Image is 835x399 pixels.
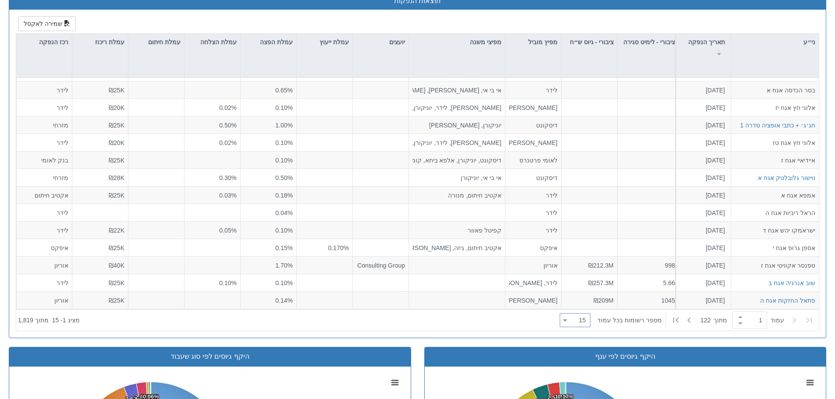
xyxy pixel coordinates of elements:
div: 0.10% [244,226,293,234]
div: ספנסר אקוויטי אגח ז [735,261,815,269]
div: אלוני חץ אגח יז [735,103,815,112]
span: ₪25K [109,156,124,163]
div: ‏מציג 1 - 15 ‏ מתוך 1,819 [18,311,80,330]
div: 5.66 [621,278,675,287]
div: 0.10% [188,278,237,287]
div: עמלת הפצה [241,34,296,50]
div: 15 [579,316,590,325]
div: [DATE] [679,191,725,199]
div: 0.02% [188,138,237,147]
div: לידר [20,278,68,287]
div: 0.30% [188,173,237,182]
span: ₪20K [109,139,124,146]
div: ציבורי - לימיט סגירה [618,34,679,60]
div: עמלת הצלחה [185,34,240,50]
span: ₪25K [109,86,124,93]
span: ₪22K [109,226,124,233]
div: ציבורי - גיוס ש״ח [561,34,617,60]
div: מזרחי [20,120,68,129]
div: 0.170% [300,243,349,252]
div: מפיצי משנה [409,34,505,50]
div: 0.03% [188,191,237,199]
span: ₪40K [109,261,124,268]
div: עמלת ריכוז [72,34,128,50]
div: היקף גיוסים לפי ענף [431,352,820,362]
div: 0.50% [188,120,237,129]
div: דיסקונט, יוניקורן, אלפא ביתא, קומפאס רוז [412,155,501,164]
span: ₪25K [109,244,124,251]
div: 0.04% [244,208,293,217]
div: אקטיב חיתום, גיזה, [PERSON_NAME] חיתום, אוניקס קפיטל, יוניקורן, [PERSON_NAME], [PERSON_NAME] [412,243,501,252]
div: לידר [20,103,68,112]
div: [PERSON_NAME] [509,103,558,112]
div: איפקס [20,243,68,252]
button: חג׳ג׳ + כתבי אופציה סדרה 1 [740,120,815,129]
span: ₪212.3M [588,261,614,268]
div: 0.10% [244,278,293,287]
div: [PERSON_NAME], לידר, יוניקורן, קומפאס רוז, י.א.צ השקעות [412,103,501,112]
div: אלוני חץ אגח טז [735,138,815,147]
div: [DATE] [679,138,725,147]
div: היקף גיוסים לפי סוג שעבוד [16,352,404,362]
div: בנק לאומי [20,155,68,164]
div: ישראמקו יהש אגח ד [735,226,815,234]
div: [PERSON_NAME] [509,138,558,147]
div: [DATE] [679,155,725,164]
div: לידר [509,226,558,234]
div: 1.00% [244,120,293,129]
div: [DATE] [679,296,725,304]
div: 1045 [621,296,675,304]
div: יוניקורן, [PERSON_NAME] [412,120,501,129]
div: [DATE] [679,278,725,287]
div: לידר [20,85,68,94]
div: [PERSON_NAME], לידר, יוניקורן, קומפאס רוז, י.א.צ השקעות [412,138,501,147]
div: איפקס [509,243,558,252]
div: מפיץ מוביל [505,34,561,50]
div: לידר [20,208,68,217]
div: [DATE] [679,173,725,182]
button: שוב אנרגיה אגח ב [768,278,815,287]
div: אוריון [20,296,68,304]
div: פתאל החזקות אגח ה [760,296,815,304]
div: 0.10% [244,138,293,147]
div: 0.05% [188,226,237,234]
div: רכז הנפקה [16,34,72,50]
div: עמלת חיתום [128,34,184,50]
div: 0.10% [244,155,293,164]
div: לידר [509,191,558,199]
div: לידר, [PERSON_NAME] [509,278,558,287]
span: 122 [700,316,714,325]
div: דיסקונט [509,120,558,129]
div: הראל ריביות אגח ה [735,208,815,217]
div: ווישור גלובלטק אגח א [758,173,815,182]
div: 998 [621,261,675,269]
div: יועצים [353,34,409,50]
div: 0.14% [244,296,293,304]
span: ₪25K [109,121,124,128]
span: ₪257.3M [588,279,614,286]
div: לידר [509,85,558,94]
div: עמלת ייעוץ [297,34,352,50]
div: 0.50% [244,173,293,182]
div: 0.10% [244,103,293,112]
div: מזרחי [20,173,68,182]
div: 0.65% [244,85,293,94]
span: ₪25K [109,279,124,286]
div: 0.18% [244,191,293,199]
div: קפיטל פאוור [412,226,501,234]
div: ‏ מתוך [556,311,817,330]
div: ני״ע [731,34,819,50]
div: לאומי פרטנרס [509,155,558,164]
div: אספן גרופ אגח י [735,243,815,252]
div: לידר [509,208,558,217]
span: ₪25K [109,297,124,304]
div: דיסקונט [509,173,558,182]
div: [DATE] [679,120,725,129]
button: שמירה לאקסל [18,16,76,31]
div: 1.70% [244,261,293,269]
div: [DATE] [679,85,725,94]
div: לידר [20,138,68,147]
div: אקטיב חיתום [20,191,68,199]
div: [DATE] [679,208,725,217]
